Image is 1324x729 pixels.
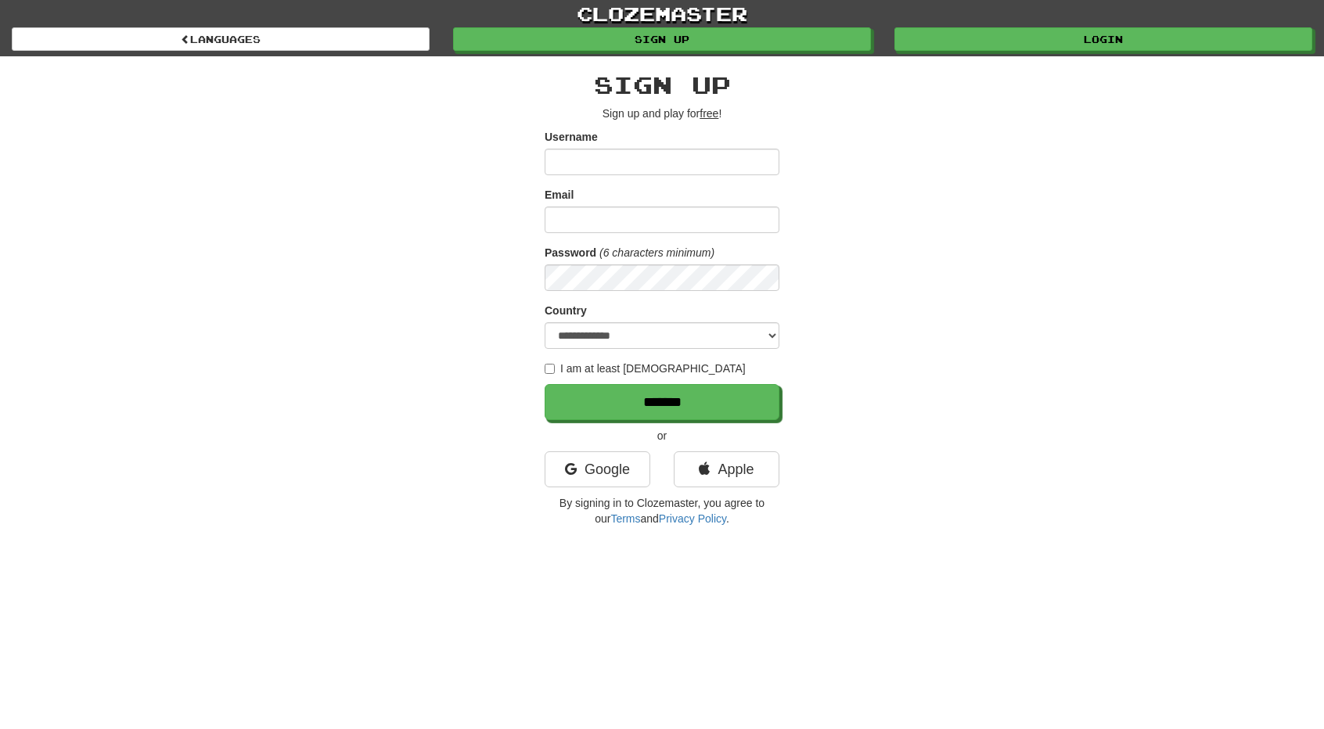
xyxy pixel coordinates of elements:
label: Username [545,129,598,145]
a: Languages [12,27,430,51]
a: Terms [610,512,640,525]
p: By signing in to Clozemaster, you agree to our and . [545,495,779,526]
u: free [700,107,718,120]
p: or [545,428,779,444]
a: Google [545,451,650,487]
h2: Sign up [545,72,779,98]
input: I am at least [DEMOGRAPHIC_DATA] [545,364,555,374]
label: Email [545,187,574,203]
a: Apple [674,451,779,487]
label: I am at least [DEMOGRAPHIC_DATA] [545,361,746,376]
label: Country [545,303,587,318]
a: Login [894,27,1312,51]
a: Sign up [453,27,871,51]
a: Privacy Policy [659,512,726,525]
label: Password [545,245,596,260]
em: (6 characters minimum) [599,246,714,259]
p: Sign up and play for ! [545,106,779,121]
